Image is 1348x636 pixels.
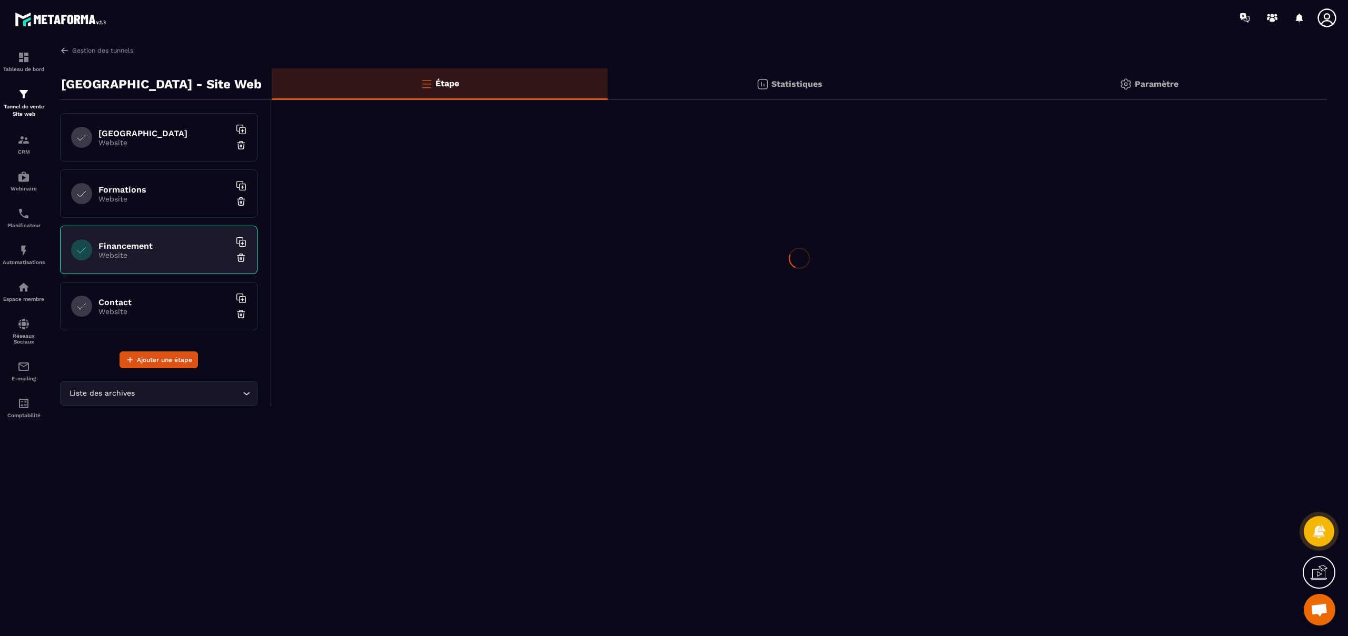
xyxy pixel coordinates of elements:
[3,352,45,389] a: emailemailE-mailing
[3,389,45,426] a: accountantaccountantComptabilité
[3,103,45,118] p: Tunnel de vente Site web
[1119,78,1132,90] img: setting-gr.5f69749f.svg
[3,43,45,80] a: formationformationTableau de bord
[756,78,769,90] img: stats.20deebd0.svg
[3,333,45,345] p: Réseaux Sociaux
[3,412,45,418] p: Comptabilité
[60,381,257,406] div: Search for option
[3,259,45,265] p: Automatisations
[1135,79,1178,89] p: Paramètre
[98,307,230,316] p: Website
[61,74,262,95] p: [GEOGRAPHIC_DATA] - Site Web
[98,241,230,251] h6: Financement
[771,79,822,89] p: Statistiques
[60,46,133,55] a: Gestion des tunnels
[1304,594,1335,625] div: Ouvrir le chat
[420,77,433,90] img: bars-o.4a397970.svg
[236,309,246,319] img: trash
[236,196,246,207] img: trash
[236,140,246,150] img: trash
[3,296,45,302] p: Espace membre
[98,185,230,195] h6: Formations
[3,126,45,163] a: formationformationCRM
[98,195,230,203] p: Website
[98,297,230,307] h6: Contact
[3,199,45,236] a: schedulerschedulerPlanificateur
[3,273,45,310] a: automationsautomationsEspace membre
[17,51,30,64] img: formation
[3,186,45,191] p: Webinaire
[236,253,246,263] img: trash
[17,88,30,100] img: formation
[3,310,45,352] a: social-networksocial-networkRéseaux Sociaux
[3,149,45,155] p: CRM
[3,376,45,381] p: E-mailing
[98,251,230,259] p: Website
[17,360,30,373] img: email
[137,355,192,365] span: Ajouter une étape
[3,236,45,273] a: automationsautomationsAutomatisations
[435,78,459,88] p: Étape
[120,351,198,368] button: Ajouter une étape
[3,66,45,72] p: Tableau de bord
[17,170,30,183] img: automations
[3,163,45,199] a: automationsautomationsWebinaire
[137,388,240,399] input: Search for option
[15,9,110,29] img: logo
[60,46,70,55] img: arrow
[17,244,30,257] img: automations
[67,388,137,399] span: Liste des archives
[17,134,30,146] img: formation
[17,207,30,220] img: scheduler
[98,138,230,147] p: Website
[17,318,30,330] img: social-network
[17,281,30,294] img: automations
[3,223,45,228] p: Planificateur
[98,128,230,138] h6: [GEOGRAPHIC_DATA]
[17,397,30,410] img: accountant
[3,80,45,126] a: formationformationTunnel de vente Site web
